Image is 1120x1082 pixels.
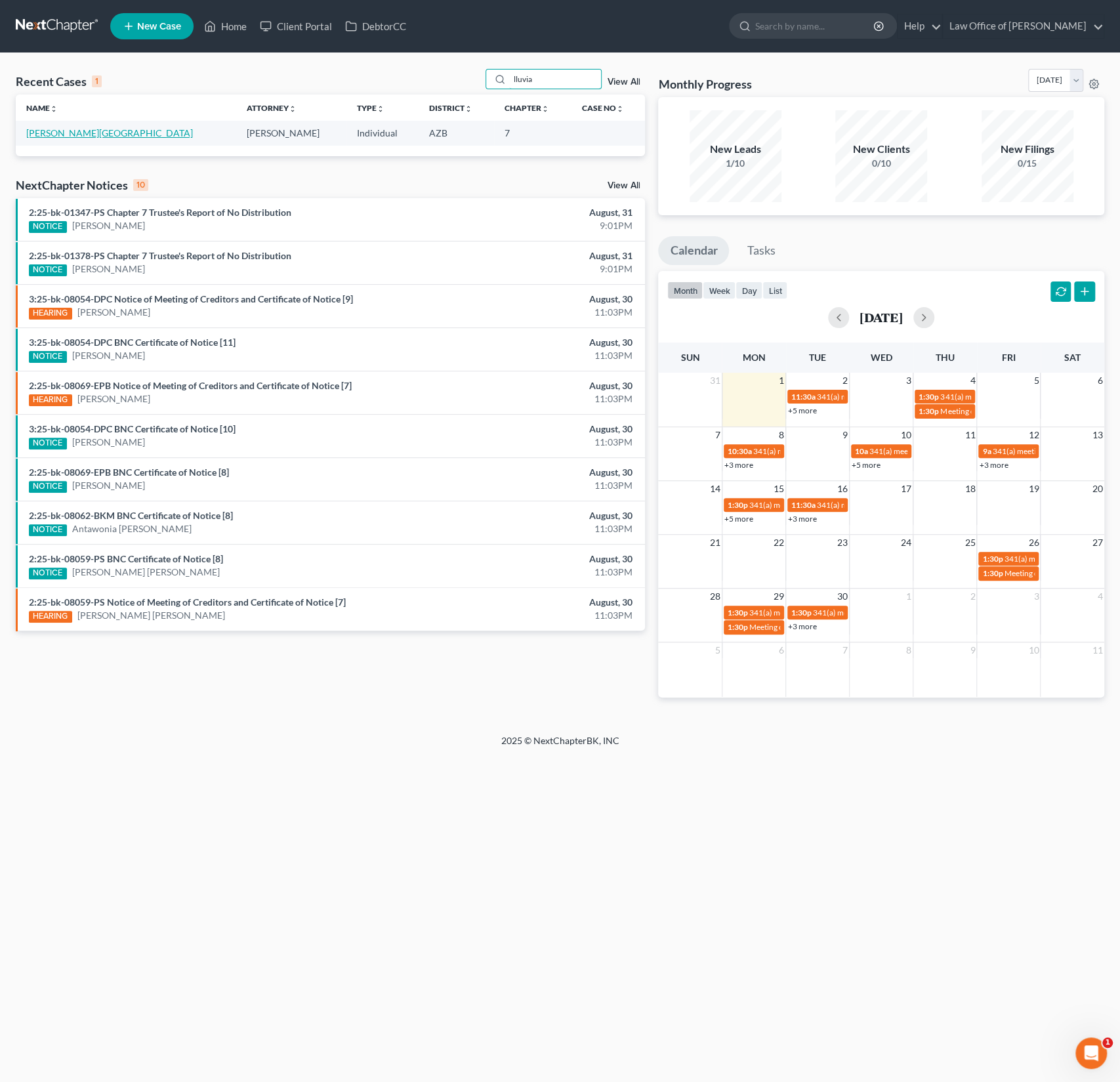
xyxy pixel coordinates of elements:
iframe: Intercom live chat [1075,1037,1107,1069]
span: 1 [905,589,913,604]
span: 10a [855,446,868,456]
span: Fri [1002,352,1016,363]
a: [PERSON_NAME] [PERSON_NAME] [72,566,220,579]
a: Nameunfold_more [26,103,58,113]
span: 1:30p [728,500,748,510]
a: Calendar [658,236,729,265]
span: 28 [709,589,722,604]
a: Help [898,14,942,38]
span: Sun [680,352,699,363]
div: NOTICE [29,481,67,493]
button: list [762,281,787,299]
span: 341(a) meeting for [PERSON_NAME] & [PERSON_NAME] [817,500,1013,510]
div: 11:03PM [440,349,632,362]
a: Attorneyunfold_more [247,103,297,113]
a: 3:25-bk-08054-DPC BNC Certificate of Notice [10] [29,423,236,434]
div: August, 30 [440,596,632,609]
span: 11:30a [791,500,816,510]
span: 2 [841,373,849,388]
a: View All [607,77,640,87]
a: [PERSON_NAME] [72,479,145,492]
a: [PERSON_NAME] [77,306,150,319]
td: 7 [494,121,571,145]
a: Antawonia [PERSON_NAME] [72,522,192,535]
a: Chapterunfold_more [505,103,549,113]
div: 11:03PM [440,392,632,406]
span: 1 [1102,1037,1113,1048]
span: 9 [841,427,849,443]
div: 11:03PM [440,479,632,492]
h3: Monthly Progress [658,76,751,92]
i: unfold_more [289,105,297,113]
i: unfold_more [377,105,384,113]
div: August, 31 [440,249,632,262]
span: 1:30p [919,406,939,416]
a: View All [607,181,640,190]
i: unfold_more [50,105,58,113]
div: 11:03PM [440,436,632,449]
div: 9:01PM [440,219,632,232]
a: DebtorCC [339,14,413,38]
div: 11:03PM [440,306,632,319]
div: NOTICE [29,221,67,233]
span: 10:30a [728,446,752,456]
button: day [736,281,762,299]
div: HEARING [29,394,72,406]
span: 23 [836,535,849,551]
span: 26 [1027,535,1040,551]
span: 30 [836,589,849,604]
div: New Filings [982,142,1073,157]
span: New Case [137,22,181,31]
a: [PERSON_NAME] [72,262,145,276]
div: Recent Cases [16,73,102,89]
span: 11 [963,427,976,443]
div: 10 [133,179,148,191]
span: 18 [963,481,976,497]
span: 1:30p [982,568,1003,578]
a: +3 more [788,621,817,631]
div: NOTICE [29,524,67,536]
a: 2:25-bk-08059-PS BNC Certificate of Notice [8] [29,553,223,564]
div: NOTICE [29,351,67,363]
h2: [DATE] [860,310,903,324]
td: Individual [346,121,419,145]
div: 1/10 [690,157,781,170]
div: 9:01PM [440,262,632,276]
div: NextChapter Notices [16,177,148,193]
div: New Clients [835,142,927,157]
a: Client Portal [253,14,339,38]
span: 9 [968,642,976,658]
a: +5 more [788,406,817,415]
a: Districtunfold_more [429,103,472,113]
span: 341(a) meeting for [PERSON_NAME] [753,446,880,456]
a: [PERSON_NAME] [72,219,145,232]
span: 11 [1091,642,1104,658]
span: 1:30p [728,608,748,617]
span: 341(a) meeting for [PERSON_NAME] [PERSON_NAME] [749,608,939,617]
a: [PERSON_NAME] [72,436,145,449]
span: 15 [772,481,785,497]
td: [PERSON_NAME] [236,121,346,145]
span: Mon [743,352,766,363]
span: 3 [1032,589,1040,604]
span: 4 [1096,589,1104,604]
a: 3:25-bk-08054-DPC BNC Certificate of Notice [11] [29,337,236,348]
span: Tue [809,352,826,363]
span: 11:30a [791,392,816,402]
td: AZB [419,121,494,145]
span: 341(a) meeting for [PERSON_NAME] [992,446,1119,456]
i: unfold_more [465,105,472,113]
span: 31 [709,373,722,388]
span: 10 [900,427,913,443]
div: HEARING [29,611,72,623]
span: 6 [1096,373,1104,388]
span: Meeting of Creditors for [PERSON_NAME] [940,406,1086,416]
a: +5 more [724,514,753,524]
div: 0/15 [982,157,1073,170]
span: 24 [900,535,913,551]
span: 25 [963,535,976,551]
i: unfold_more [541,105,549,113]
div: August, 30 [440,552,632,566]
div: NOTICE [29,264,67,276]
div: 2025 © NextChapterBK, INC [186,734,934,758]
